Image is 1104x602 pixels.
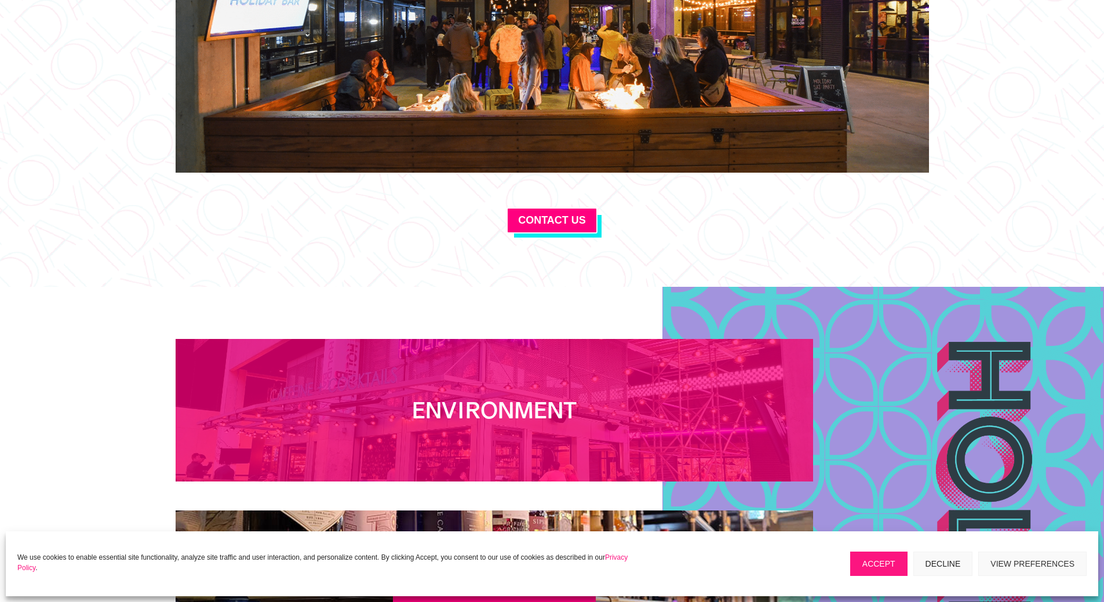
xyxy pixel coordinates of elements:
[978,552,1087,576] button: View preferences
[17,552,644,573] p: We use cookies to enable essential site functionality, analyze site traffic and user interaction,...
[850,552,908,576] button: Accept
[393,397,596,429] h2: Environment
[17,553,628,572] a: Privacy Policy
[507,207,597,233] a: CONTACT US
[913,552,973,576] button: Decline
